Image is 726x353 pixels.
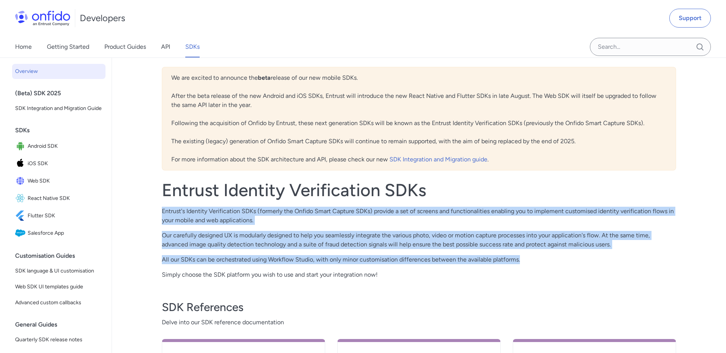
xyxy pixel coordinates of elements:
span: SDK language & UI customisation [15,266,102,276]
a: Home [15,36,32,57]
div: (Beta) SDK 2025 [15,86,109,101]
span: Advanced custom callbacks [15,298,102,307]
b: beta [258,74,271,81]
a: Product Guides [104,36,146,57]
img: IconiOS SDK [15,158,28,169]
div: Customisation Guides [15,248,109,263]
p: Entrust's Identity Verification SDKs (formerly the Onfido Smart Capture SDKs) provide a set of sc... [162,207,676,225]
div: SDKs [15,123,109,138]
img: IconWeb SDK [15,176,28,186]
p: All our SDKs can be orchestrated using Workflow Studio, with only minor customisation differences... [162,255,676,264]
span: Android SDK [28,141,102,152]
img: Onfido Logo [15,11,70,26]
a: IconiOS SDKiOS SDK [12,155,105,172]
span: Web SDK UI templates guide [15,282,102,291]
a: SDK Integration and Migration Guide [12,101,105,116]
span: Salesforce App [28,228,102,238]
img: IconReact Native SDK [15,193,28,204]
p: Our carefully designed UX is modularly designed to help you seamlessly integrate the various phot... [162,231,676,249]
a: IconReact Native SDKReact Native SDK [12,190,105,207]
a: IconFlutter SDKFlutter SDK [12,207,105,224]
a: SDK Integration and Migration guide [389,156,487,163]
a: IconAndroid SDKAndroid SDK [12,138,105,155]
a: API [161,36,170,57]
span: SDK Integration and Migration Guide [15,104,102,113]
a: Quarterly SDK release notes [12,332,105,347]
a: SDKs [185,36,200,57]
a: Overview [12,64,105,79]
input: Onfido search input field [590,38,711,56]
a: Advanced custom callbacks [12,295,105,310]
img: IconAndroid SDK [15,141,28,152]
img: IconSalesforce App [15,228,28,238]
p: Simply choose the SDK platform you wish to use and start your integration now! [162,270,676,279]
div: General Guides [15,317,109,332]
a: Support [669,9,711,28]
h3: SDK References [162,300,676,315]
span: Flutter SDK [28,211,102,221]
a: Getting Started [47,36,89,57]
span: Web SDK [28,176,102,186]
img: IconFlutter SDK [15,211,28,221]
div: We are excited to announce the release of our new mobile SDKs. After the beta release of the new ... [162,67,676,170]
h1: Entrust Identity Verification SDKs [162,180,676,201]
a: Web SDK UI templates guide [12,279,105,294]
span: Delve into our SDK reference documentation [162,318,676,327]
a: SDK language & UI customisation [12,263,105,279]
span: React Native SDK [28,193,102,204]
h1: Developers [80,12,125,24]
span: Quarterly SDK release notes [15,335,102,344]
a: IconWeb SDKWeb SDK [12,173,105,189]
span: iOS SDK [28,158,102,169]
a: IconSalesforce AppSalesforce App [12,225,105,242]
span: Overview [15,67,102,76]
